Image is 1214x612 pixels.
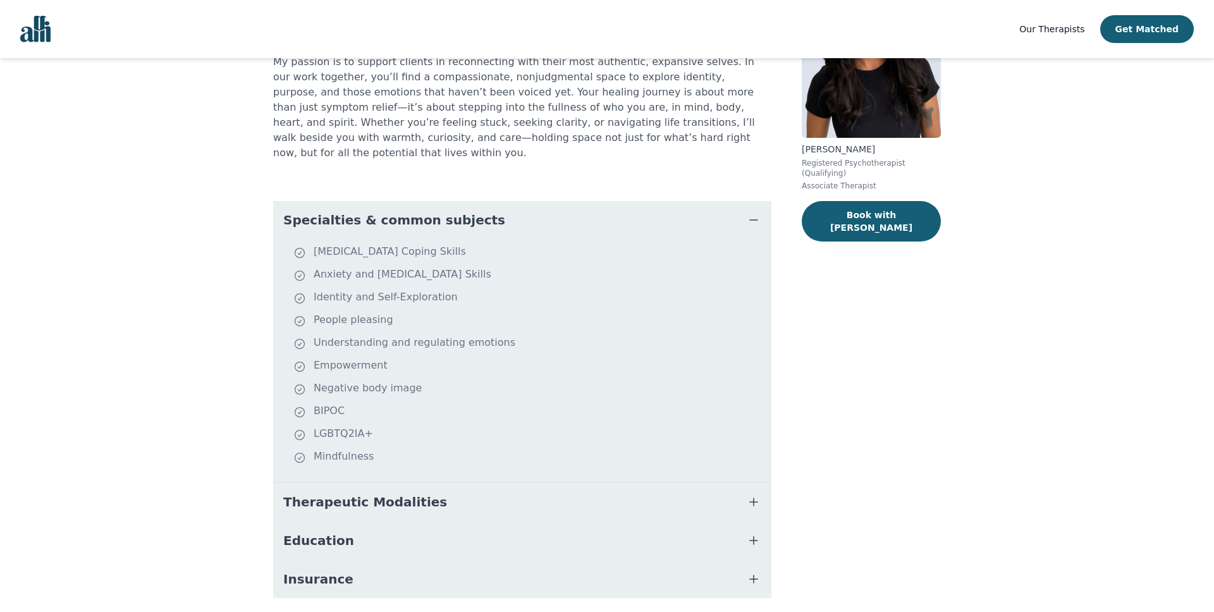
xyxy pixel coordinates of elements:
p: Registered Psychotherapist (Qualifying) [802,158,941,178]
li: Understanding and regulating emotions [293,335,766,353]
a: Our Therapists [1019,21,1084,37]
li: Negative body image [293,381,766,398]
button: Get Matched [1100,15,1194,43]
span: Insurance [283,570,353,588]
span: Therapeutic Modalities [283,493,447,511]
li: [MEDICAL_DATA] Coping Skills [293,244,766,262]
span: Education [283,532,354,549]
span: Specialties & common subjects [283,211,505,229]
button: Insurance [273,560,771,598]
li: Anxiety and [MEDICAL_DATA] Skills [293,267,766,285]
button: Therapeutic Modalities [273,483,771,521]
li: Identity and Self-Exploration [293,290,766,307]
li: Mindfulness [293,449,766,467]
p: Associate Therapist [802,181,941,191]
p: My passion is to support clients in reconnecting with their most authentic, expansive selves. In ... [273,54,771,161]
button: Education [273,522,771,560]
p: [PERSON_NAME] [802,143,941,156]
li: LGBTQ2IA+ [293,426,766,444]
span: Our Therapists [1019,24,1084,34]
button: Book with [PERSON_NAME] [802,201,941,242]
button: Specialties & common subjects [273,201,771,239]
li: Empowerment [293,358,766,376]
li: BIPOC [293,403,766,421]
img: alli logo [20,16,51,42]
li: People pleasing [293,312,766,330]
